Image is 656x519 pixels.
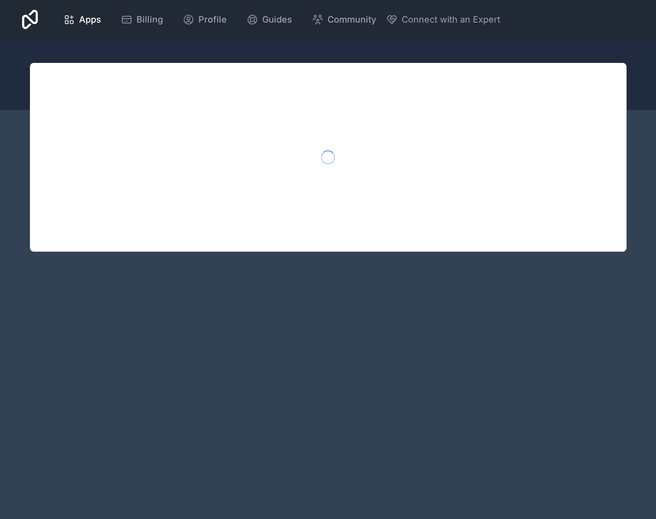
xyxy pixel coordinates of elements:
[304,9,384,30] a: Community
[402,13,500,27] span: Connect with an Expert
[79,13,101,27] span: Apps
[386,13,500,27] button: Connect with an Expert
[113,9,171,30] a: Billing
[328,13,376,27] span: Community
[137,13,163,27] span: Billing
[198,13,227,27] span: Profile
[262,13,292,27] span: Guides
[239,9,300,30] a: Guides
[175,9,235,30] a: Profile
[55,9,109,30] a: Apps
